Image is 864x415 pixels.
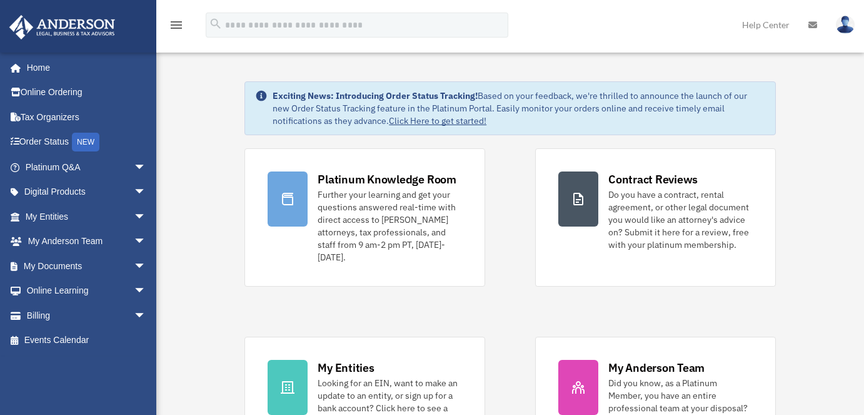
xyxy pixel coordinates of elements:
[318,172,456,187] div: Platinum Knowledge Room
[134,254,159,279] span: arrow_drop_down
[535,148,776,287] a: Contract Reviews Do you have a contract, rental agreement, or other legal document you would like...
[9,180,165,205] a: Digital Productsarrow_drop_down
[836,16,855,34] img: User Pic
[9,279,165,304] a: Online Learningarrow_drop_down
[9,80,165,105] a: Online Ordering
[9,105,165,130] a: Tax Organizers
[9,303,165,328] a: Billingarrow_drop_down
[169,22,184,33] a: menu
[244,148,485,287] a: Platinum Knowledge Room Further your learning and get your questions answered real-time with dire...
[608,188,753,251] div: Do you have a contract, rental agreement, or other legal document you would like an attorney's ad...
[209,17,223,31] i: search
[9,55,159,80] a: Home
[134,303,159,329] span: arrow_drop_down
[9,204,165,229] a: My Entitiesarrow_drop_down
[169,18,184,33] i: menu
[389,115,486,126] a: Click Here to get started!
[134,229,159,255] span: arrow_drop_down
[608,172,698,187] div: Contract Reviews
[72,133,99,151] div: NEW
[273,90,765,127] div: Based on your feedback, we're thrilled to announce the launch of our new Order Status Tracking fe...
[9,254,165,279] a: My Documentsarrow_drop_down
[6,15,119,39] img: Anderson Advisors Platinum Portal
[9,130,165,155] a: Order StatusNEW
[134,279,159,304] span: arrow_drop_down
[9,155,165,180] a: Platinum Q&Aarrow_drop_down
[608,360,705,376] div: My Anderson Team
[9,229,165,254] a: My Anderson Teamarrow_drop_down
[134,155,159,180] span: arrow_drop_down
[134,204,159,230] span: arrow_drop_down
[134,180,159,205] span: arrow_drop_down
[318,360,374,376] div: My Entities
[273,90,478,101] strong: Exciting News: Introducing Order Status Tracking!
[318,188,462,264] div: Further your learning and get your questions answered real-time with direct access to [PERSON_NAM...
[9,328,165,353] a: Events Calendar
